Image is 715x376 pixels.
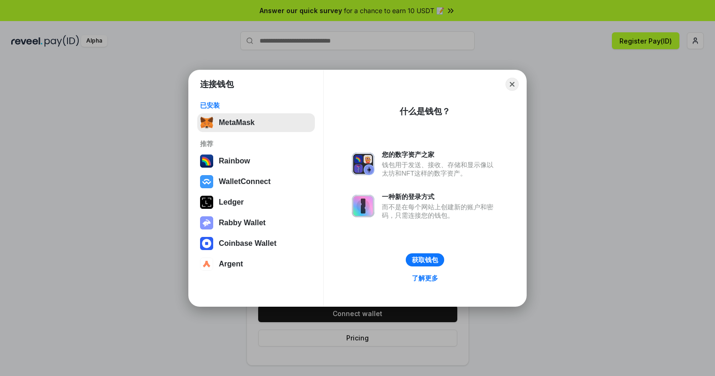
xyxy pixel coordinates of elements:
img: svg+xml,%3Csvg%20xmlns%3D%22http%3A%2F%2Fwww.w3.org%2F2000%2Fsvg%22%20fill%3D%22none%22%20viewBox... [200,216,213,229]
button: Ledger [197,193,315,212]
img: svg+xml,%3Csvg%20width%3D%22120%22%20height%3D%22120%22%20viewBox%3D%220%200%20120%20120%22%20fil... [200,155,213,168]
div: Argent [219,260,243,268]
a: 了解更多 [406,272,444,284]
button: Rainbow [197,152,315,170]
button: WalletConnect [197,172,315,191]
div: WalletConnect [219,177,271,186]
div: Coinbase Wallet [219,239,276,248]
div: Rainbow [219,157,250,165]
button: Coinbase Wallet [197,234,315,253]
div: Rabby Wallet [219,219,266,227]
img: svg+xml,%3Csvg%20xmlns%3D%22http%3A%2F%2Fwww.w3.org%2F2000%2Fsvg%22%20width%3D%2228%22%20height%3... [200,196,213,209]
div: 获取钱包 [412,256,438,264]
img: svg+xml,%3Csvg%20width%3D%2228%22%20height%3D%2228%22%20viewBox%3D%220%200%2028%2028%22%20fill%3D... [200,258,213,271]
img: svg+xml,%3Csvg%20width%3D%2228%22%20height%3D%2228%22%20viewBox%3D%220%200%2028%2028%22%20fill%3D... [200,175,213,188]
div: 钱包用于发送、接收、存储和显示像以太坊和NFT这样的数字资产。 [382,161,498,177]
div: 一种新的登录方式 [382,192,498,201]
h1: 连接钱包 [200,79,234,90]
button: Close [506,78,519,91]
div: 您的数字资产之家 [382,150,498,159]
div: 而不是在每个网站上创建新的账户和密码，只需连接您的钱包。 [382,203,498,220]
img: svg+xml,%3Csvg%20xmlns%3D%22http%3A%2F%2Fwww.w3.org%2F2000%2Fsvg%22%20fill%3D%22none%22%20viewBox... [352,195,374,217]
button: Argent [197,255,315,273]
button: 获取钱包 [406,253,444,266]
img: svg+xml,%3Csvg%20fill%3D%22none%22%20height%3D%2233%22%20viewBox%3D%220%200%2035%2033%22%20width%... [200,116,213,129]
img: svg+xml,%3Csvg%20xmlns%3D%22http%3A%2F%2Fwww.w3.org%2F2000%2Fsvg%22%20fill%3D%22none%22%20viewBox... [352,153,374,175]
button: MetaMask [197,113,315,132]
div: 推荐 [200,140,312,148]
div: 什么是钱包？ [400,106,450,117]
div: 了解更多 [412,274,438,282]
img: svg+xml,%3Csvg%20width%3D%2228%22%20height%3D%2228%22%20viewBox%3D%220%200%2028%2028%22%20fill%3D... [200,237,213,250]
div: MetaMask [219,118,254,127]
div: 已安装 [200,101,312,110]
button: Rabby Wallet [197,214,315,232]
div: Ledger [219,198,244,206]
